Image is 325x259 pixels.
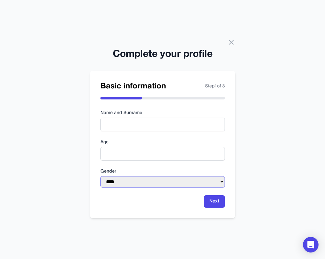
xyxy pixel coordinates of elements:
[90,49,235,60] h2: Complete your profile
[100,81,166,92] h2: Basic information
[303,237,319,253] div: Open Intercom Messenger
[205,83,225,90] span: Step 1 of 3
[100,168,225,175] label: Gender
[204,195,225,208] button: Next
[100,110,225,116] label: Name and Surname
[100,139,225,146] label: Age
